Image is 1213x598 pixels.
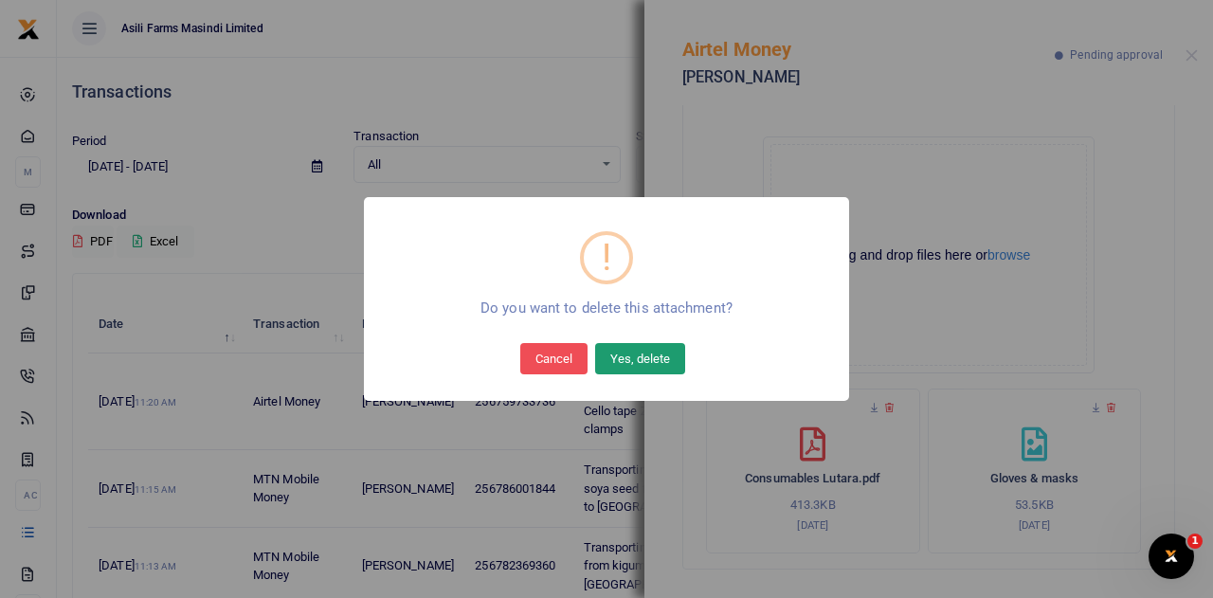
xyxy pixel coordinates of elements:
[1187,534,1203,549] span: 1
[595,343,685,373] button: Yes, delete
[520,343,588,373] button: Cancel
[1149,534,1194,579] iframe: Intercom live chat
[406,299,807,317] div: Do you want to delete this attachment?
[602,235,611,281] div: !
